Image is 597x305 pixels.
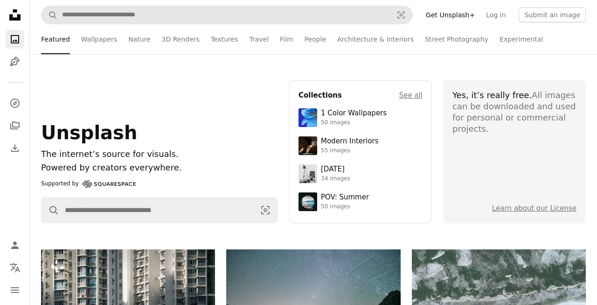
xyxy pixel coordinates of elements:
div: Modern Interiors [321,137,379,146]
div: 50 images [321,119,387,127]
p: Powered by creators everywhere. [41,161,278,175]
a: Log in / Sign up [6,236,24,255]
a: POV: Summer50 images [298,192,423,211]
h1: The internet’s source for visuals. [41,148,278,161]
a: Collections [6,116,24,135]
form: Find visuals sitewide [41,6,413,24]
a: Nature [128,24,150,54]
div: 50 images [321,203,369,211]
a: Modern Interiors55 images [298,136,423,155]
a: 1 Color Wallpapers50 images [298,108,423,127]
a: Architecture & Interiors [337,24,414,54]
a: Film [280,24,293,54]
a: 3D Renders [162,24,200,54]
button: Visual search [253,198,278,223]
a: Learn about our License [492,204,576,213]
a: Explore [6,94,24,113]
a: See all [399,90,423,101]
a: Download History [6,139,24,157]
div: 34 images [321,175,350,183]
button: Language [6,258,24,277]
img: photo-1682590564399-95f0109652fe [298,164,317,183]
div: [DATE] [321,165,350,174]
button: Menu [6,281,24,299]
a: Log in [480,7,511,22]
h4: Collections [298,90,342,101]
button: Submit an image [519,7,586,22]
a: Supported by [41,178,136,190]
form: Find visuals sitewide [41,197,278,223]
a: Textures [211,24,238,54]
span: Unsplash [41,122,137,143]
a: Travel [249,24,269,54]
a: People [305,24,326,54]
img: premium_photo-1688045582333-c8b6961773e0 [298,108,317,127]
div: 1 Color Wallpapers [321,109,387,118]
a: Home — Unsplash [6,6,24,26]
a: Street Photography [425,24,488,54]
a: Get Unsplash+ [420,7,480,22]
div: 55 images [321,147,379,155]
img: premium_photo-1747189286942-bc91257a2e39 [298,136,317,155]
a: Photos [6,30,24,49]
span: Yes, it’s really free. [452,90,532,100]
button: Visual search [390,6,412,24]
button: Search Unsplash [42,6,57,24]
div: POV: Summer [321,193,369,202]
a: Experimental [500,24,543,54]
img: premium_photo-1753820185677-ab78a372b033 [298,192,317,211]
button: Search Unsplash [42,198,59,223]
a: [DATE]34 images [298,164,423,183]
a: Wallpapers [81,24,117,54]
div: All images can be downloaded and used for personal or commercial projects. [452,90,576,135]
a: Illustrations [6,52,24,71]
